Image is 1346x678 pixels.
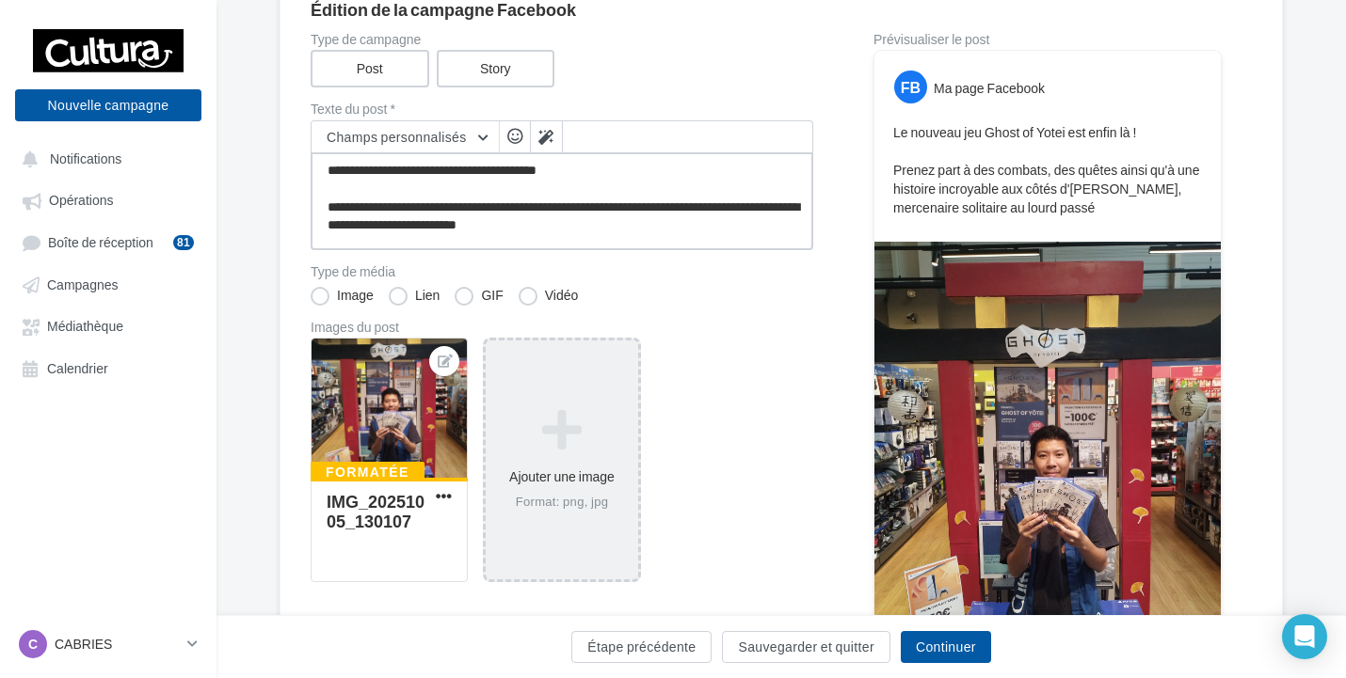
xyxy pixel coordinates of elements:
span: Médiathèque [47,319,123,335]
button: Sauvegarder et quitter [722,631,889,663]
label: Post [311,50,429,87]
a: Boîte de réception81 [11,225,205,260]
div: FB [894,71,927,103]
button: Notifications [11,141,198,175]
div: Prévisualiser le post [873,33,1222,46]
a: Médiathèque [11,308,205,342]
label: Story [437,50,555,87]
span: C [28,635,38,654]
label: Type de média [311,265,813,278]
a: Calendrier [11,351,205,385]
label: Type de campagne [311,33,813,46]
div: IMG_20251005_130107 [327,491,425,531]
p: CABRIES [55,635,180,654]
a: C CABRIES [15,626,201,662]
div: Formatée [311,462,425,482]
button: Étape précédente [571,631,712,663]
div: Ma page Facebook [934,79,1045,98]
label: Texte du post * [311,102,813,116]
button: Champs personnalisés [312,121,499,153]
label: GIF [455,287,503,306]
p: Le nouveau jeu Ghost of Yotei est enfin là ! Prenez part à des combats, des quêtes ainsi qu'à une... [893,123,1202,217]
button: Continuer [901,631,991,663]
span: Notifications [50,150,121,166]
div: Open Intercom Messenger [1282,614,1327,659]
span: Campagnes [47,276,119,292]
div: 81 [173,235,194,250]
span: Calendrier [47,360,108,376]
div: Images du post [311,321,813,334]
span: Opérations [49,193,113,209]
label: Vidéo [519,287,579,306]
span: Champs personnalisés [327,129,467,145]
span: Boîte de réception [48,234,153,250]
label: Lien [389,287,440,306]
button: Nouvelle campagne [15,89,201,121]
a: Opérations [11,182,205,216]
a: Campagnes [11,267,205,301]
label: Image [311,287,374,306]
div: Édition de la campagne Facebook [311,1,1252,18]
